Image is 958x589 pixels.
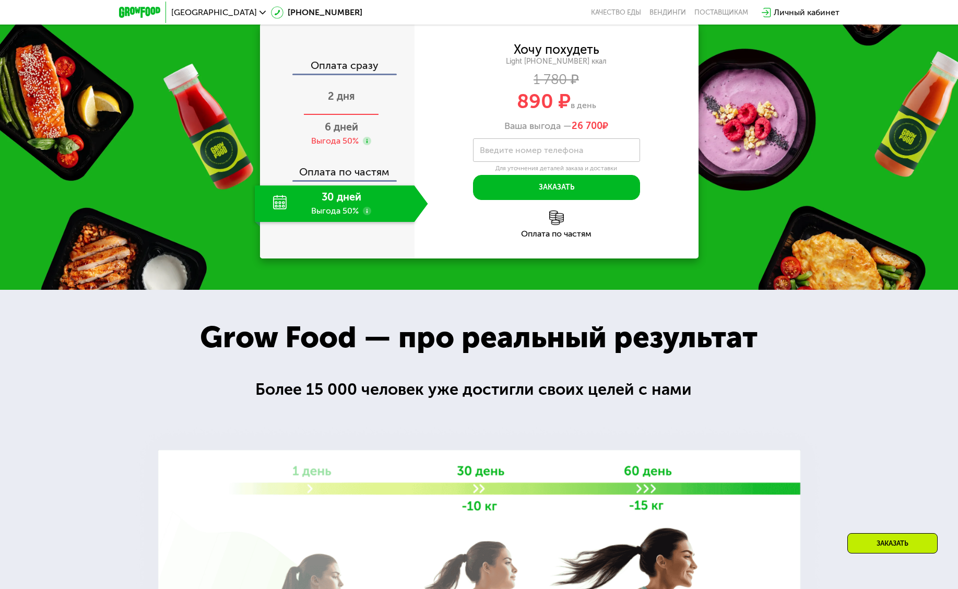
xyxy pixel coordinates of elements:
[415,230,699,238] div: Оплата по частям
[473,164,640,173] div: Для уточнения деталей заказа и доставки
[415,74,699,86] div: 1 780 ₽
[415,121,699,132] div: Ваша выгода —
[177,315,780,360] div: Grow Food — про реальный результат
[480,147,583,153] label: Введите номер телефона
[325,121,358,133] span: 6 дней
[572,121,608,132] span: ₽
[572,120,602,132] span: 26 700
[261,156,415,180] div: Оплата по частям
[514,44,599,55] div: Хочу похудеть
[847,533,938,553] div: Заказать
[473,175,640,200] button: Заказать
[171,8,257,17] span: [GEOGRAPHIC_DATA]
[591,8,641,17] a: Качество еды
[271,6,362,19] a: [PHONE_NUMBER]
[649,8,686,17] a: Вендинги
[694,8,748,17] div: поставщикам
[774,6,839,19] div: Личный кабинет
[571,100,596,110] span: в день
[549,210,564,225] img: l6xcnZfty9opOoJh.png
[517,89,571,113] span: 890 ₽
[311,135,359,147] div: Выгода 50%
[255,377,702,402] div: Более 15 000 человек уже достигли своих целей с нами
[261,60,415,74] div: Оплата сразу
[328,90,355,102] span: 2 дня
[415,57,699,66] div: Light [PHONE_NUMBER] ккал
